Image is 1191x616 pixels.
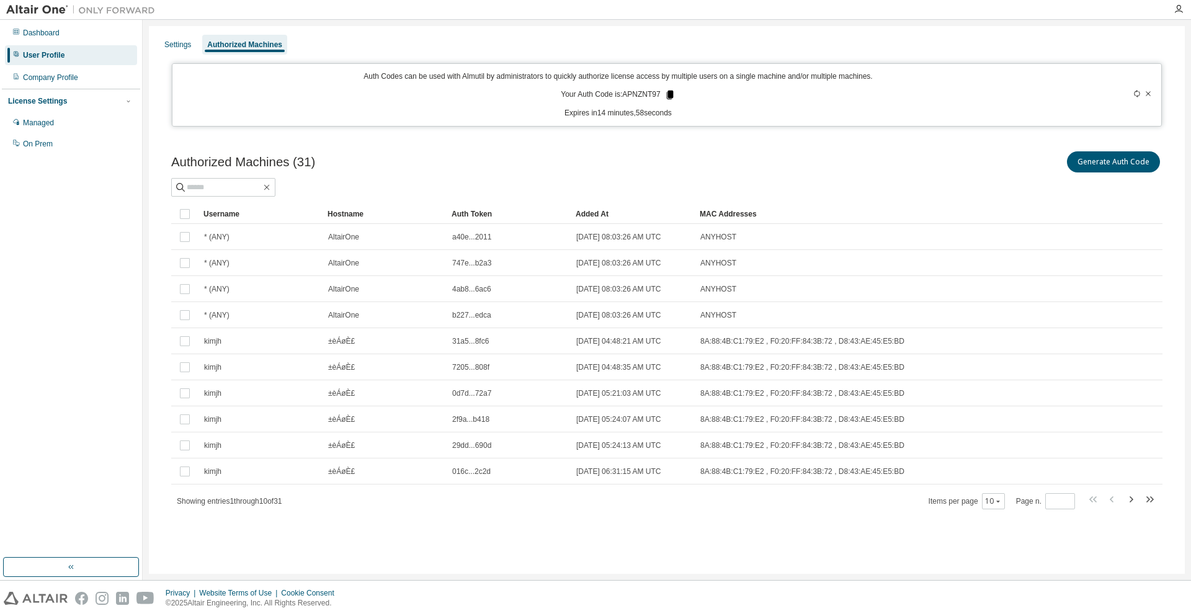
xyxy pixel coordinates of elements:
[1016,493,1075,509] span: Page n.
[576,204,690,224] div: Added At
[576,388,661,398] span: [DATE] 05:21:03 AM UTC
[207,40,282,50] div: Authorized Machines
[328,284,359,294] span: AltairOne
[452,232,491,242] span: a40e...2011
[985,496,1002,506] button: 10
[166,588,199,598] div: Privacy
[204,336,221,346] span: kimjh
[281,588,341,598] div: Cookie Consent
[328,414,355,424] span: ±èÁøÈ£
[164,40,191,50] div: Settings
[700,336,904,346] span: 8A:88:4B:C1:79:E2 , F0:20:FF:84:3B:72 , D8:43:AE:45:E5:BD
[700,388,904,398] span: 8A:88:4B:C1:79:E2 , F0:20:FF:84:3B:72 , D8:43:AE:45:E5:BD
[700,466,904,476] span: 8A:88:4B:C1:79:E2 , F0:20:FF:84:3B:72 , D8:43:AE:45:E5:BD
[8,96,67,106] div: License Settings
[204,414,221,424] span: kimjh
[328,362,355,372] span: ±èÁøÈ£
[75,592,88,605] img: facebook.svg
[561,89,675,100] p: Your Auth Code is: APNZNT97
[204,362,221,372] span: kimjh
[180,108,1057,118] p: Expires in 14 minutes, 58 seconds
[328,204,442,224] div: Hostname
[204,388,221,398] span: kimjh
[180,71,1057,82] p: Auth Codes can be used with Almutil by administrators to quickly authorize license access by mult...
[204,310,230,320] span: * (ANY)
[328,232,359,242] span: AltairOne
[700,362,904,372] span: 8A:88:4B:C1:79:E2 , F0:20:FF:84:3B:72 , D8:43:AE:45:E5:BD
[452,336,489,346] span: 31a5...8fc6
[23,139,53,149] div: On Prem
[96,592,109,605] img: instagram.svg
[576,414,661,424] span: [DATE] 05:24:07 AM UTC
[1067,151,1160,172] button: Generate Auth Code
[452,466,491,476] span: 016c...2c2d
[452,414,489,424] span: 2f9a...b418
[328,466,355,476] span: ±èÁøÈ£
[700,232,736,242] span: ANYHOST
[204,440,221,450] span: kimjh
[576,362,661,372] span: [DATE] 04:48:35 AM UTC
[116,592,129,605] img: linkedin.svg
[452,362,489,372] span: 7205...808f
[204,466,221,476] span: kimjh
[328,388,355,398] span: ±èÁøÈ£
[199,588,281,598] div: Website Terms of Use
[452,204,566,224] div: Auth Token
[700,440,904,450] span: 8A:88:4B:C1:79:E2 , F0:20:FF:84:3B:72 , D8:43:AE:45:E5:BD
[204,284,230,294] span: * (ANY)
[328,440,355,450] span: ±èÁøÈ£
[929,493,1005,509] span: Items per page
[328,310,359,320] span: AltairOne
[576,258,661,268] span: [DATE] 08:03:26 AM UTC
[23,73,78,83] div: Company Profile
[576,232,661,242] span: [DATE] 08:03:26 AM UTC
[204,232,230,242] span: * (ANY)
[452,258,491,268] span: 747e...b2a3
[6,4,161,16] img: Altair One
[576,284,661,294] span: [DATE] 08:03:26 AM UTC
[166,598,342,609] p: © 2025 Altair Engineering, Inc. All Rights Reserved.
[4,592,68,605] img: altair_logo.svg
[177,497,282,506] span: Showing entries 1 through 10 of 31
[700,310,736,320] span: ANYHOST
[452,284,491,294] span: 4ab8...6ac6
[700,258,736,268] span: ANYHOST
[23,50,65,60] div: User Profile
[328,258,359,268] span: AltairOne
[576,310,661,320] span: [DATE] 08:03:26 AM UTC
[136,592,154,605] img: youtube.svg
[576,466,661,476] span: [DATE] 06:31:15 AM UTC
[700,284,736,294] span: ANYHOST
[171,155,315,169] span: Authorized Machines (31)
[203,204,318,224] div: Username
[700,204,1032,224] div: MAC Addresses
[700,414,904,424] span: 8A:88:4B:C1:79:E2 , F0:20:FF:84:3B:72 , D8:43:AE:45:E5:BD
[452,310,491,320] span: b227...edca
[576,440,661,450] span: [DATE] 05:24:13 AM UTC
[204,258,230,268] span: * (ANY)
[23,118,54,128] div: Managed
[452,388,491,398] span: 0d7d...72a7
[452,440,491,450] span: 29dd...690d
[23,28,60,38] div: Dashboard
[328,336,355,346] span: ±èÁøÈ£
[576,336,661,346] span: [DATE] 04:48:21 AM UTC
